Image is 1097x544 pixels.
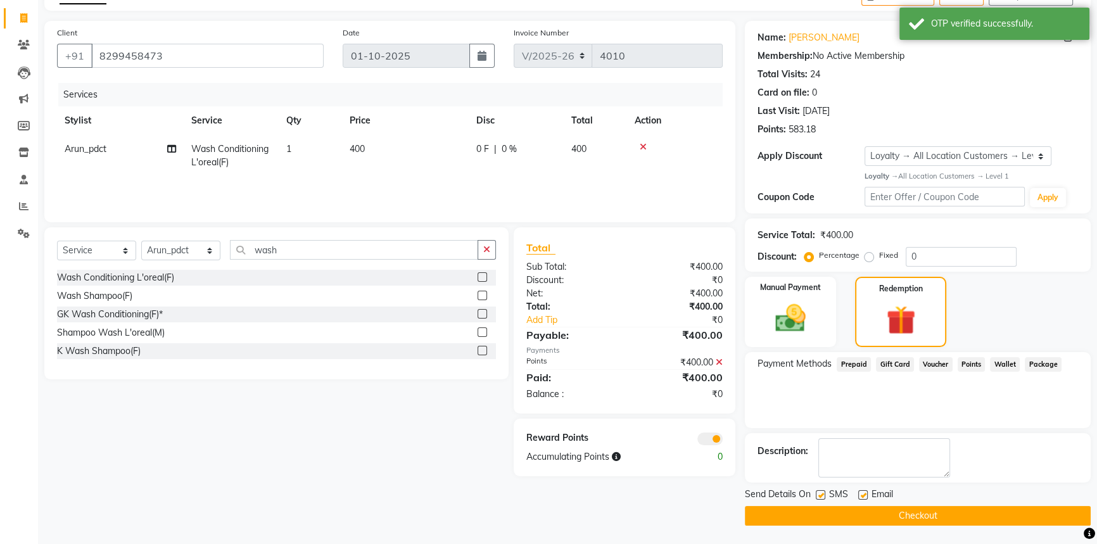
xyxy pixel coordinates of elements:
[625,287,732,300] div: ₹400.00
[57,106,184,135] th: Stylist
[627,106,723,135] th: Action
[758,250,797,263] div: Discount:
[837,357,871,372] span: Prepaid
[57,289,132,303] div: Wash Shampoo(F)
[517,370,625,385] div: Paid:
[745,488,811,503] span: Send Details On
[789,123,816,136] div: 583.18
[625,356,732,369] div: ₹400.00
[57,308,163,321] div: GK Wash Conditioning(F)*
[571,143,587,155] span: 400
[766,301,815,336] img: _cash.svg
[57,271,174,284] div: Wash Conditioning L'oreal(F)
[625,274,732,287] div: ₹0
[760,282,821,293] label: Manual Payment
[958,357,986,372] span: Points
[517,388,625,401] div: Balance :
[65,143,106,155] span: Arun_pdct
[758,123,786,136] div: Points:
[517,274,625,287] div: Discount:
[1030,188,1066,207] button: Apply
[919,357,953,372] span: Voucher
[57,326,165,339] div: Shampoo Wash L'oreal(M)
[745,506,1091,526] button: Checkout
[469,106,564,135] th: Disc
[758,445,808,458] div: Description:
[879,250,898,261] label: Fixed
[279,106,342,135] th: Qty
[517,260,625,274] div: Sub Total:
[514,27,569,39] label: Invoice Number
[57,44,92,68] button: +91
[865,171,1078,182] div: All Location Customers → Level 1
[872,488,893,503] span: Email
[286,143,291,155] span: 1
[342,106,469,135] th: Price
[819,250,859,261] label: Percentage
[812,86,817,99] div: 0
[865,187,1025,206] input: Enter Offer / Coupon Code
[758,191,865,204] div: Coupon Code
[758,86,809,99] div: Card on file:
[625,260,732,274] div: ₹400.00
[564,106,627,135] th: Total
[57,27,77,39] label: Client
[877,302,925,338] img: _gift.svg
[184,106,279,135] th: Service
[876,357,914,372] span: Gift Card
[230,240,478,260] input: Search or Scan
[990,357,1020,372] span: Wallet
[789,31,859,44] a: [PERSON_NAME]
[820,229,853,242] div: ₹400.00
[625,370,732,385] div: ₹400.00
[758,31,786,44] div: Name:
[517,356,625,369] div: Points
[350,143,365,155] span: 400
[494,142,497,156] span: |
[810,68,820,81] div: 24
[57,345,141,358] div: K Wash Shampoo(F)
[642,313,732,327] div: ₹0
[343,27,360,39] label: Date
[758,229,815,242] div: Service Total:
[758,49,813,63] div: Membership:
[517,431,625,445] div: Reward Points
[191,143,269,168] span: Wash Conditioning L'oreal(F)
[758,49,1078,63] div: No Active Membership
[625,388,732,401] div: ₹0
[879,283,923,294] label: Redemption
[526,241,555,255] span: Total
[476,142,489,156] span: 0 F
[829,488,848,503] span: SMS
[91,44,324,68] input: Search by Name/Mobile/Email/Code
[517,313,643,327] a: Add Tip
[758,68,808,81] div: Total Visits:
[58,83,732,106] div: Services
[517,287,625,300] div: Net:
[517,450,679,464] div: Accumulating Points
[931,17,1080,30] div: OTP verified successfully.
[865,172,898,180] strong: Loyalty →
[758,149,865,163] div: Apply Discount
[625,327,732,343] div: ₹400.00
[758,357,832,370] span: Payment Methods
[1025,357,1062,372] span: Package
[526,345,723,356] div: Payments
[517,300,625,313] div: Total:
[502,142,517,156] span: 0 %
[625,300,732,313] div: ₹400.00
[517,327,625,343] div: Payable:
[802,104,830,118] div: [DATE]
[758,104,800,118] div: Last Visit:
[678,450,732,464] div: 0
